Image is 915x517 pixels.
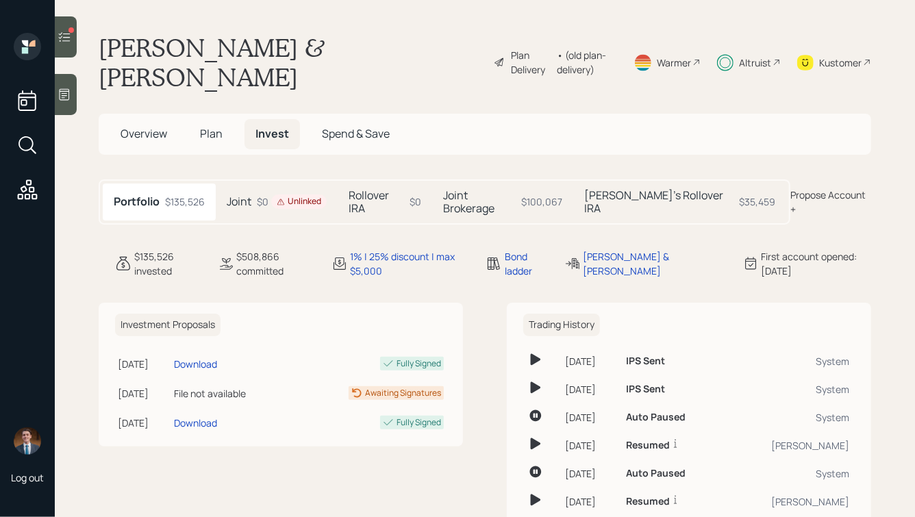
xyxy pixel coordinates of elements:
h6: Trading History [523,314,600,336]
div: [DATE] [565,494,615,509]
div: $508,866 committed [237,249,315,278]
div: Warmer [657,55,691,70]
div: 1% | 25% discount | max $5,000 [351,249,469,278]
h6: IPS Sent [626,383,665,395]
div: $135,526 [165,194,205,209]
div: First account opened: [DATE] [762,249,871,278]
h6: Investment Proposals [115,314,221,336]
div: $35,459 [739,194,775,209]
div: System [729,466,849,481]
div: Fully Signed [397,357,441,370]
div: Plan Delivery [511,48,550,77]
div: • (old plan-delivery) [557,48,617,77]
div: Unlinked [277,196,321,207]
h6: Resumed [626,440,670,451]
span: Spend & Save [322,126,390,141]
div: [DATE] [565,438,615,453]
div: Fully Signed [397,416,441,429]
div: System [729,410,849,425]
div: Log out [11,471,44,484]
div: [DATE] [565,382,615,396]
div: System [729,382,849,396]
span: Overview [121,126,167,141]
div: System [729,354,849,368]
div: Bond ladder [505,249,548,278]
span: Invest [255,126,289,141]
div: File not available [174,386,288,401]
h5: Rollover IRA [349,189,404,215]
div: Propose Account + [790,188,871,216]
div: [DATE] [118,357,168,371]
div: [DATE] [565,410,615,425]
h1: [PERSON_NAME] & [PERSON_NAME] [99,33,483,92]
h5: [PERSON_NAME]'s Rollover IRA [584,189,734,215]
h5: Joint [227,195,251,208]
div: $0 [410,194,421,209]
h6: IPS Sent [626,355,665,367]
div: $135,526 invested [134,249,201,278]
h5: Portfolio [114,195,160,208]
h6: Auto Paused [626,468,686,479]
h6: Resumed [626,496,670,507]
h5: Joint Brokerage [443,189,516,215]
span: Plan [200,126,223,141]
div: [DATE] [565,354,615,368]
div: Kustomer [819,55,862,70]
div: [DATE] [118,416,168,430]
div: [PERSON_NAME] & [PERSON_NAME] [584,249,726,278]
div: $0 [257,194,327,209]
div: [PERSON_NAME] [729,494,849,509]
div: [PERSON_NAME] [729,438,849,453]
div: [DATE] [565,466,615,481]
div: [DATE] [118,386,168,401]
div: $100,067 [521,194,562,209]
div: Download [174,357,217,371]
img: hunter_neumayer.jpg [14,427,41,455]
div: Altruist [739,55,771,70]
h6: Auto Paused [626,412,686,423]
div: Download [174,416,217,430]
div: Awaiting Signatures [365,387,441,399]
